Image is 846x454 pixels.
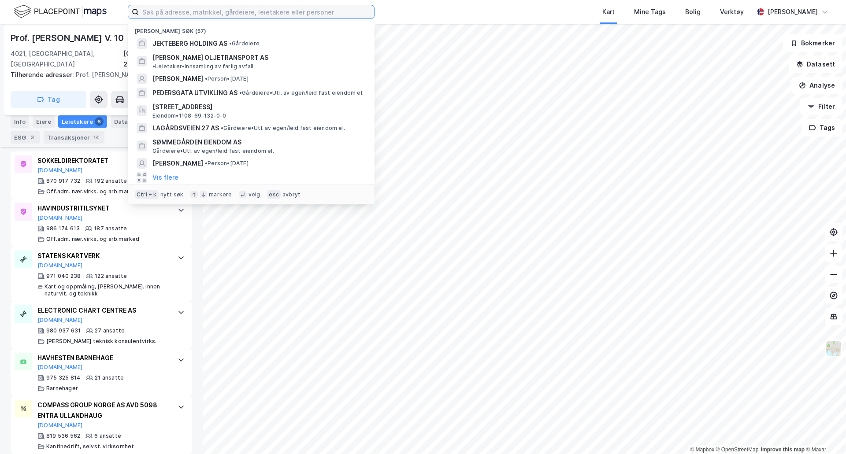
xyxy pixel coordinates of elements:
div: 980 937 631 [46,327,81,334]
span: Gårdeiere • Utl. av egen/leid fast eiendom el. [221,125,345,132]
div: STATENS KARTVERK [37,251,169,261]
span: • [205,160,208,166]
span: Gårdeiere [229,40,260,47]
div: 122 ansatte [95,273,127,280]
button: Filter [800,98,842,115]
div: Eiere [33,115,55,128]
div: Verktøy [720,7,744,17]
button: Bokmerker [783,34,842,52]
a: Improve this map [761,447,805,453]
button: Datasett [789,55,842,73]
button: Vis flere [152,172,178,183]
div: 971 040 238 [46,273,81,280]
span: Tilhørende adresser: [11,71,76,78]
iframe: Chat Widget [802,412,846,454]
span: [STREET_ADDRESS] [152,102,364,112]
div: 4021, [GEOGRAPHIC_DATA], [GEOGRAPHIC_DATA] [11,48,123,70]
div: 14 [92,133,101,142]
div: Bolig [685,7,701,17]
div: Off.adm. nær.virks. og arb.marked [46,236,140,243]
div: 3 [28,133,37,142]
span: Gårdeiere • Utl. av egen/leid fast eiendom el. [152,148,274,155]
div: 187 ansatte [94,225,127,232]
div: Prof. [PERSON_NAME] V. 12 [11,70,185,80]
div: esc [267,190,281,199]
div: Info [11,115,29,128]
div: 819 536 562 [46,432,80,439]
div: 6 ansatte [94,432,121,439]
div: velg [249,191,260,198]
a: OpenStreetMap [716,447,759,453]
input: Søk på adresse, matrikkel, gårdeiere, leietakere eller personer [139,5,374,18]
button: [DOMAIN_NAME] [37,364,83,371]
span: Eiendom • 1108-69-132-0-0 [152,112,226,119]
span: JEKTEBERG HOLDING AS [152,38,227,49]
div: [GEOGRAPHIC_DATA], 24/547 [123,48,192,70]
button: [DOMAIN_NAME] [37,262,83,269]
div: 21 ansatte [95,374,124,381]
div: Datasett [111,115,154,128]
div: 27 ansatte [95,327,125,334]
a: Mapbox [690,447,714,453]
div: ELECTRONIC CHART CENTRE AS [37,305,169,316]
div: Kart og oppmåling, [PERSON_NAME]. innen naturvit. og teknikk [45,283,169,297]
div: Transaksjoner [44,131,104,144]
span: SØMMEGÅRDEN EIENDOM AS [152,137,364,148]
img: logo.f888ab2527a4732fd821a326f86c7f29.svg [14,4,107,19]
div: avbryt [282,191,301,198]
div: Barnehager [46,385,78,392]
div: markere [209,191,232,198]
div: HAVINDUSTRITILSYNET [37,203,169,214]
div: Kontrollprogram for chat [802,412,846,454]
span: Gårdeiere • Utl. av egen/leid fast eiendom el. [239,89,364,96]
span: [PERSON_NAME] [152,74,203,84]
span: • [152,63,155,70]
button: [DOMAIN_NAME] [37,214,83,221]
div: ESG [11,131,40,144]
div: Kantinedrift, selvst. virksomhet [46,443,134,450]
button: [DOMAIN_NAME] [37,422,83,429]
button: [DOMAIN_NAME] [37,167,83,174]
span: Leietaker • Innsamling av farlig avfall [152,63,254,70]
span: • [239,89,242,96]
button: Tags [801,119,842,137]
div: Kart [602,7,615,17]
img: Z [825,340,842,357]
div: 975 325 814 [46,374,81,381]
div: COMPASS GROUP NORGE AS AVD 5098 ENTRA ULLANDHAUG [37,400,169,421]
span: • [205,75,208,82]
div: [PERSON_NAME] [768,7,818,17]
div: SOKKELDIREKTORATET [37,155,169,166]
span: Person • [DATE] [205,160,249,167]
span: • [221,125,223,131]
div: [PERSON_NAME] teknisk konsulentvirks. [46,338,156,345]
span: LAGÅRDSVEIEN 27 AS [152,123,219,133]
span: [PERSON_NAME] [152,158,203,169]
div: 192 ansatte [94,177,127,185]
span: • [229,40,232,47]
div: nytt søk [160,191,184,198]
div: [PERSON_NAME] søk (57) [128,21,375,37]
div: Mine Tags [634,7,666,17]
span: Person • [DATE] [205,75,249,82]
div: Off.adm. nær.virks. og arb.marked [46,188,140,195]
span: [PERSON_NAME] OLJETRANSPORT AS [152,52,268,63]
div: Leietakere [58,115,107,128]
div: 6 [95,117,104,126]
span: PEDERSGATA UTVIKLING AS [152,88,237,98]
div: HAVHESTEN BARNEHAGE [37,353,169,363]
button: Tag [11,91,86,108]
div: Ctrl + k [135,190,159,199]
button: [DOMAIN_NAME] [37,317,83,324]
div: 870 917 732 [46,177,80,185]
div: Prof. [PERSON_NAME] V. 10 [11,31,126,45]
div: 986 174 613 [46,225,80,232]
button: Analyse [791,77,842,94]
